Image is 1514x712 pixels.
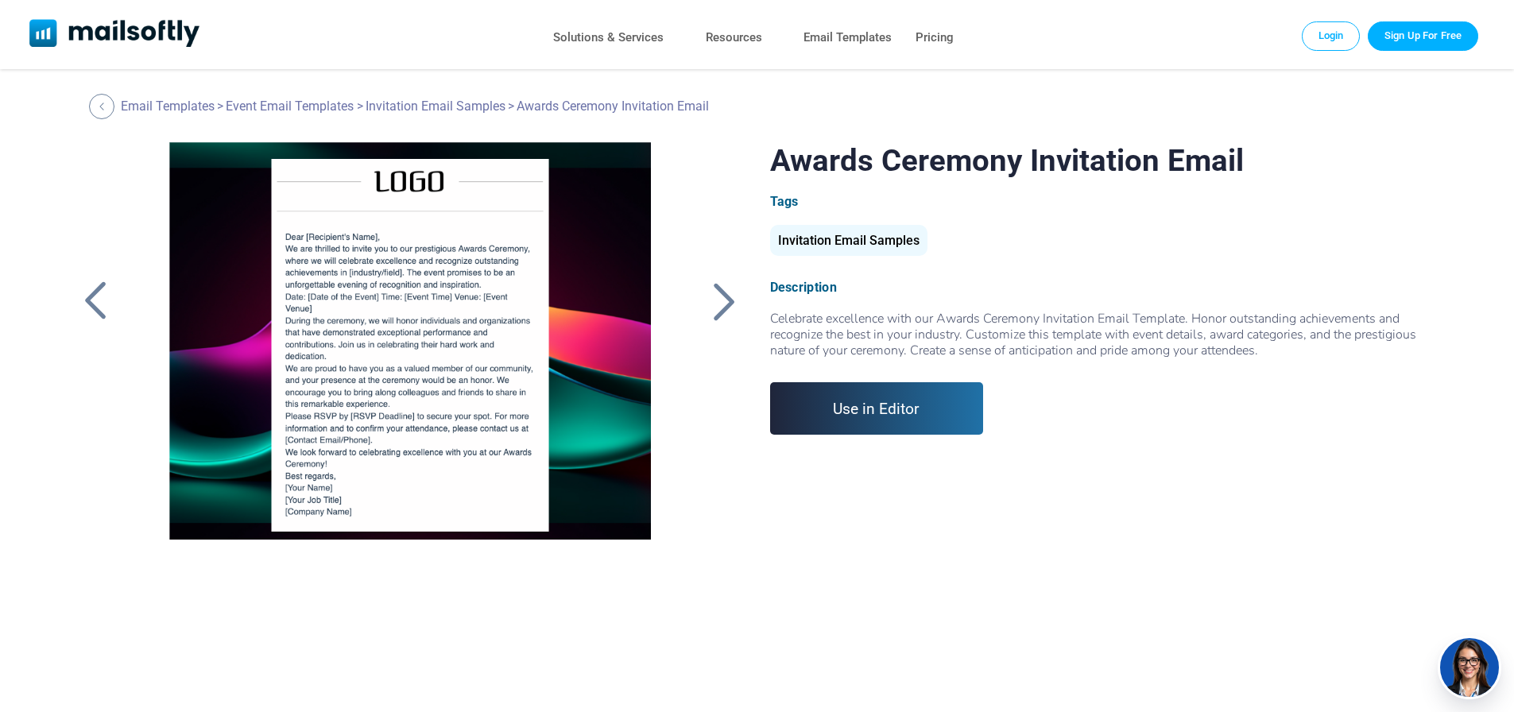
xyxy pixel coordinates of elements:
a: Trial [1368,21,1478,50]
a: Use in Editor [770,382,984,435]
a: Resources [706,26,762,49]
a: Invitation Email Samples [770,239,927,246]
a: Login [1302,21,1361,50]
a: Awards Ceremony Invitation Email [142,142,677,540]
div: Tags [770,194,1438,209]
a: Email Templates [803,26,892,49]
h1: Awards Ceremony Invitation Email [770,142,1438,178]
a: Back [705,281,745,322]
div: Invitation Email Samples [770,225,927,256]
a: Event Email Templates [226,99,354,114]
a: Back [76,281,115,322]
a: Invitation Email Samples [366,99,505,114]
a: Back [89,94,118,119]
a: Email Templates [121,99,215,114]
a: Pricing [916,26,954,49]
a: Solutions & Services [553,26,664,49]
div: Celebrate excellence with our Awards Ceremony Invitation Email Template. Honor outstanding achiev... [770,311,1438,358]
a: Mailsoftly [29,19,200,50]
div: Description [770,280,1438,295]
